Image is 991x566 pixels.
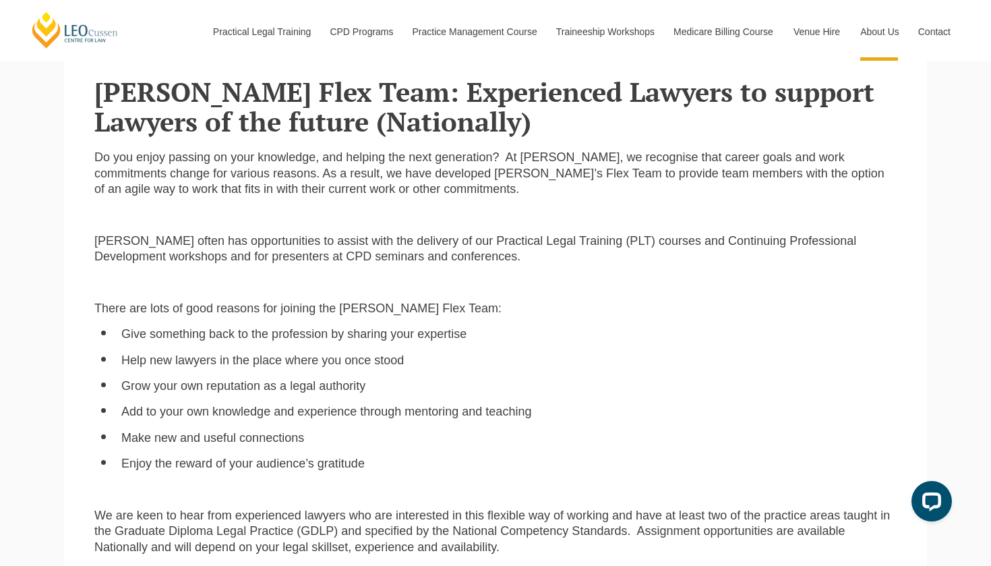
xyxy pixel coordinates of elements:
a: About Us [850,3,908,61]
a: Contact [908,3,961,61]
a: Practical Legal Training [203,3,320,61]
li: Make new and useful connections [121,430,897,446]
li: Add to your own knowledge and experience through mentoring and teaching [121,404,897,420]
li: Give something back to the profession by sharing your expertise [121,327,897,342]
iframe: LiveChat chat widget [901,476,957,532]
a: CPD Programs [320,3,402,61]
li: Grow your own reputation as a legal authority [121,378,897,394]
p: [PERSON_NAME] often has opportunities to assist with the delivery of our Practical Legal Training... [94,233,897,265]
a: Venue Hire [783,3,850,61]
p: We are keen to hear from experienced lawyers who are interested in this flexible way of working a... [94,508,897,555]
a: Medicare Billing Course [663,3,783,61]
p: Do you enjoy passing on your knowledge, and helping the next generation? At [PERSON_NAME], we rec... [94,150,897,197]
a: Traineeship Workshops [546,3,663,61]
li: Enjoy the reward of your audience’s gratitude [121,456,897,472]
a: [PERSON_NAME] Centre for Law [30,11,120,49]
p: There are lots of good reasons for joining the [PERSON_NAME] Flex Team: [94,301,897,316]
a: Practice Management Course [402,3,546,61]
li: Help new lawyers in the place where you once stood [121,353,897,368]
h2: [PERSON_NAME] Flex Team: Experienced Lawyers to support Lawyers of the future (Nationally) [94,77,897,136]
